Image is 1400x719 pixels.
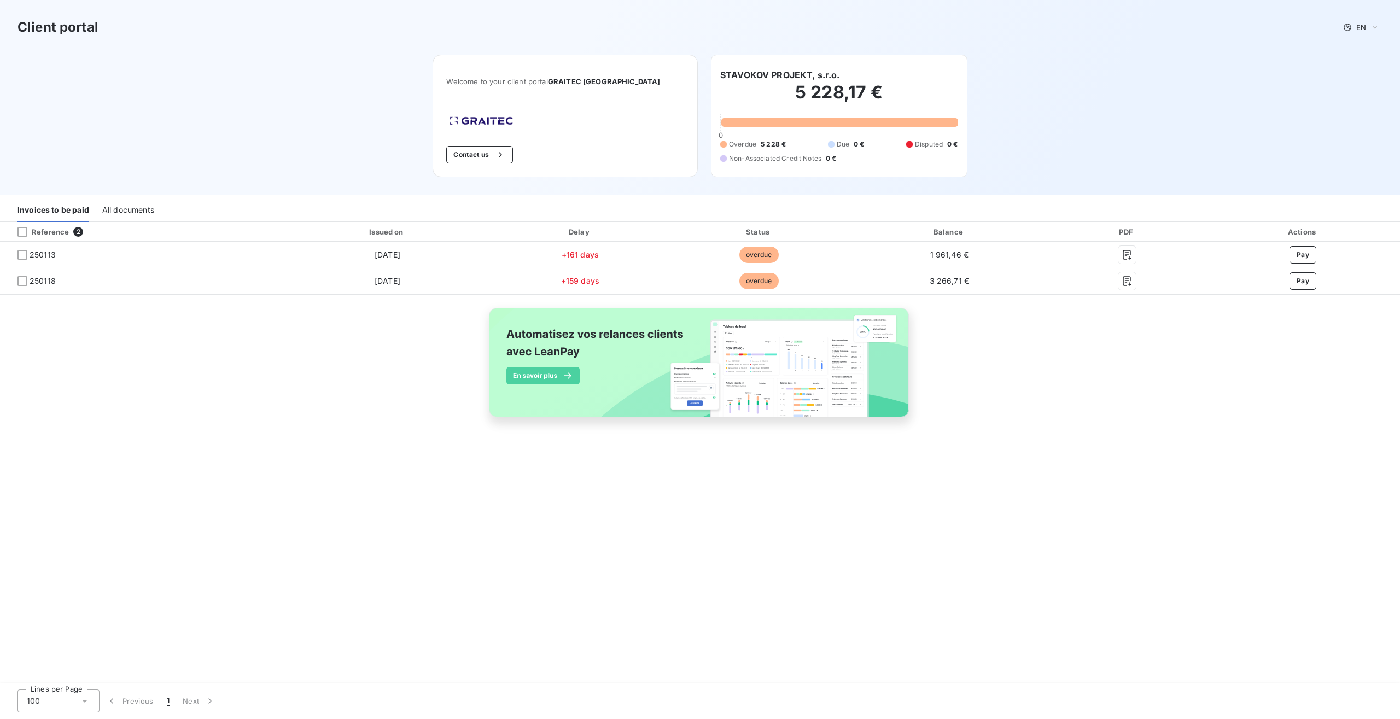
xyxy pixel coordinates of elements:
button: Contact us [446,146,512,163]
button: Pay [1290,246,1316,264]
h2: 5 228,17 € [720,81,958,114]
span: [DATE] [375,276,400,285]
div: Actions [1208,226,1398,237]
div: Reference [9,227,69,237]
div: Balance [852,226,1046,237]
span: +159 days [561,276,599,285]
span: 1 [167,695,170,706]
span: 1 961,46 € [930,250,969,259]
span: EN [1356,23,1366,32]
h6: STAVOKOV PROJEKT, s.r.o. [720,68,840,81]
h3: Client portal [17,17,98,37]
span: 0 [719,131,723,139]
span: overdue [739,247,779,263]
span: 0 € [826,154,836,163]
span: 2 [73,227,83,237]
button: Next [176,689,222,712]
span: 0 € [854,139,864,149]
div: Status [670,226,848,237]
span: 250118 [30,276,56,287]
span: Disputed [915,139,943,149]
div: PDF [1051,226,1204,237]
span: overdue [739,273,779,289]
span: 100 [27,695,40,706]
button: Previous [100,689,160,712]
span: GRAITEC [GEOGRAPHIC_DATA] [548,77,661,86]
span: Due [837,139,849,149]
span: 5 228 € [761,139,786,149]
span: Welcome to your client portal [446,77,684,86]
div: Delay [495,226,666,237]
span: 0 € [947,139,958,149]
div: All documents [102,199,154,222]
button: 1 [160,689,176,712]
span: 250113 [30,249,56,260]
span: Non-Associated Credit Notes [729,154,821,163]
span: Overdue [729,139,756,149]
div: Invoices to be paid [17,199,89,222]
span: 3 266,71 € [930,276,970,285]
button: Pay [1290,272,1316,290]
span: +161 days [562,250,599,259]
img: Company logo [446,113,516,128]
div: Issued on [284,226,491,237]
img: banner [479,301,921,436]
span: [DATE] [375,250,400,259]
